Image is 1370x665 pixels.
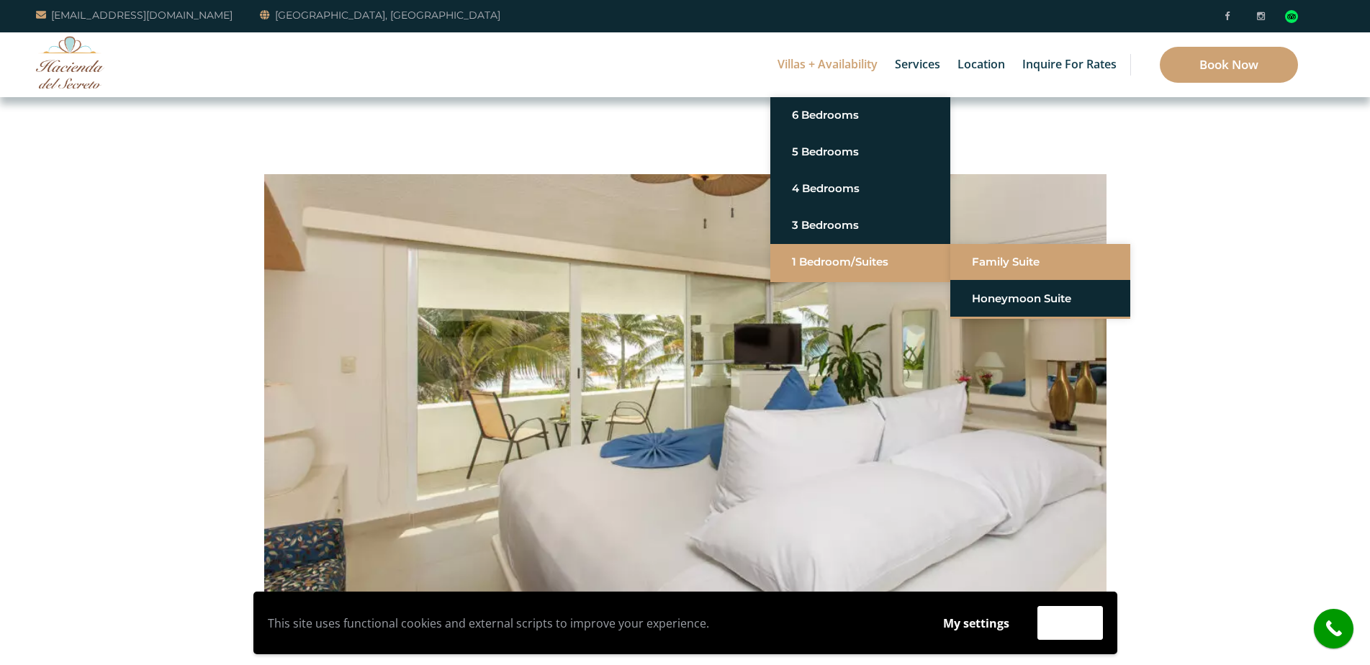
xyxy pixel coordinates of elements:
button: Accept [1037,606,1103,640]
a: 4 Bedrooms [792,176,929,202]
a: 5 Bedrooms [792,139,929,165]
a: [EMAIL_ADDRESS][DOMAIN_NAME] [36,6,233,24]
img: Tripadvisor_logomark.svg [1285,10,1298,23]
a: Location [950,32,1012,97]
a: Book Now [1160,47,1298,83]
div: Read traveler reviews on Tripadvisor [1285,10,1298,23]
a: 1 Bedroom/Suites [792,249,929,275]
a: Services [888,32,947,97]
a: Honeymoon Suite [972,286,1109,312]
button: My settings [929,607,1023,640]
img: IMG_1423-Editar-1000x667.jpg.webp [264,63,1107,624]
a: Inquire for Rates [1015,32,1124,97]
i: call [1317,612,1350,645]
p: This site uses functional cookies and external scripts to improve your experience. [268,612,915,634]
a: Villas + Availability [770,32,885,97]
a: 3 Bedrooms [792,212,929,238]
a: [GEOGRAPHIC_DATA], [GEOGRAPHIC_DATA] [260,6,500,24]
a: 6 Bedrooms [792,102,929,128]
img: Awesome Logo [36,36,104,89]
a: call [1314,609,1353,648]
a: Family Suite [972,249,1109,275]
